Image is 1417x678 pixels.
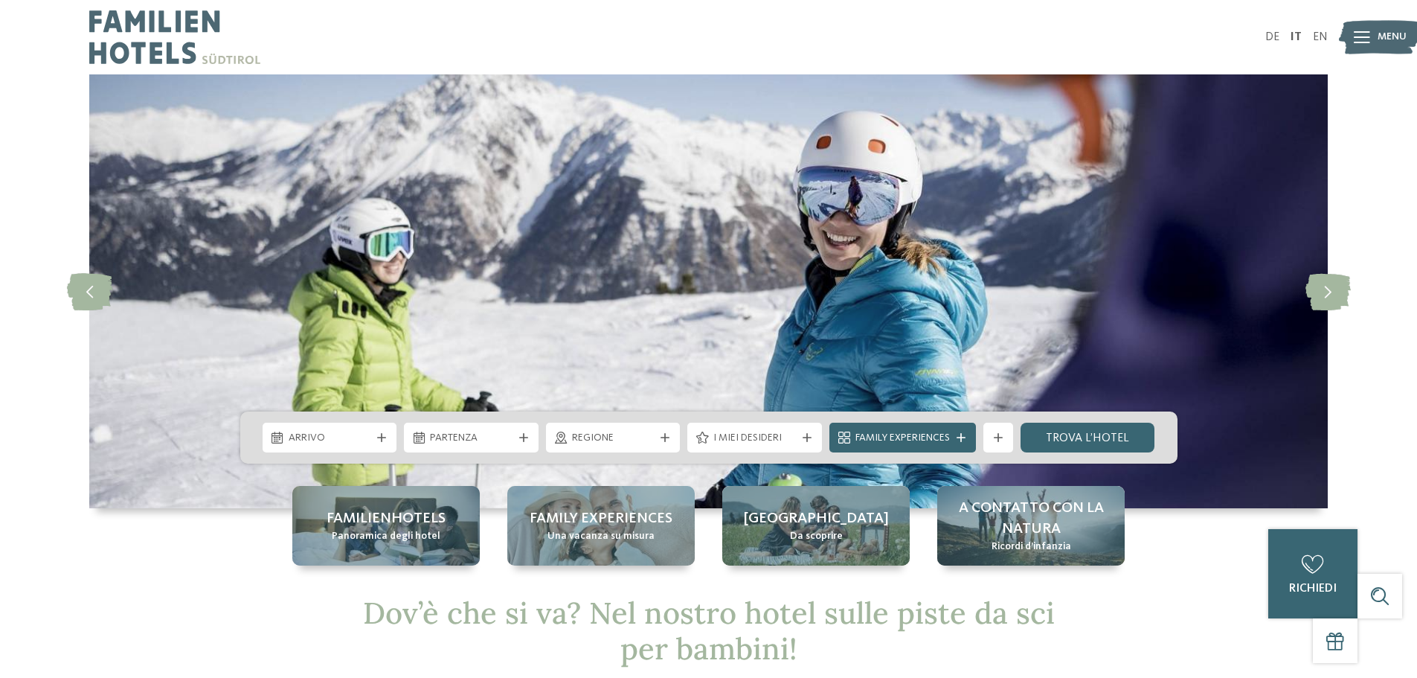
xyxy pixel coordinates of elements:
a: Hotel sulle piste da sci per bambini: divertimento senza confini A contatto con la natura Ricordi... [937,486,1125,566]
span: Menu [1378,30,1407,45]
span: I miei desideri [713,431,796,446]
span: Family experiences [530,508,672,529]
span: Arrivo [289,431,371,446]
span: Dov’è che si va? Nel nostro hotel sulle piste da sci per bambini! [363,594,1055,668]
a: Hotel sulle piste da sci per bambini: divertimento senza confini Familienhotels Panoramica degli ... [292,486,480,566]
span: richiedi [1289,583,1337,595]
a: trova l’hotel [1021,423,1155,452]
a: Hotel sulle piste da sci per bambini: divertimento senza confini [GEOGRAPHIC_DATA] Da scoprire [722,486,910,566]
span: Familienhotels [327,508,446,529]
a: richiedi [1268,529,1357,618]
span: [GEOGRAPHIC_DATA] [744,508,889,529]
a: EN [1313,31,1328,43]
span: Panoramica degli hotel [332,529,440,544]
span: A contatto con la natura [952,498,1110,540]
a: IT [1291,31,1302,43]
img: Hotel sulle piste da sci per bambini: divertimento senza confini [89,74,1328,508]
span: Partenza [430,431,513,446]
span: Ricordi d’infanzia [992,540,1071,554]
a: Hotel sulle piste da sci per bambini: divertimento senza confini Family experiences Una vacanza s... [507,486,695,566]
span: Da scoprire [790,529,843,544]
a: DE [1265,31,1279,43]
span: Family Experiences [855,431,950,446]
span: Regione [572,431,655,446]
span: Una vacanza su misura [547,529,655,544]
